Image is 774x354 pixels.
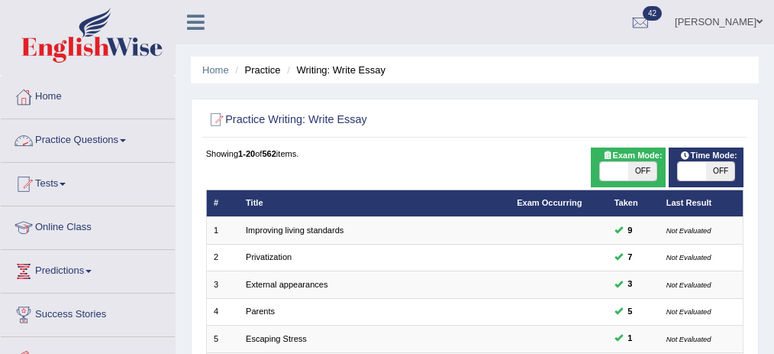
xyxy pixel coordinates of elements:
a: Success Stories [1,294,175,332]
li: Practice [231,63,280,77]
small: Not Evaluated [666,281,711,289]
small: Not Evaluated [666,226,711,235]
span: You can still take this question [623,332,637,346]
a: Parents [246,307,275,316]
span: Time Mode: [675,149,742,163]
a: Predictions [1,250,175,288]
div: Showing of items. [206,148,744,160]
td: 1 [206,217,239,244]
span: 42 [643,6,662,21]
small: Not Evaluated [666,307,711,316]
th: Title [239,190,510,216]
span: OFF [628,162,656,180]
b: 562 [262,149,276,158]
span: You can still take this question [623,251,637,265]
td: 3 [206,271,239,298]
span: You can still take this question [623,278,637,291]
a: Home [202,64,229,76]
th: Last Result [659,190,743,216]
td: 2 [206,244,239,271]
div: Show exams occurring in exams [591,148,666,187]
span: Exam Mode: [597,149,667,163]
th: Taken [607,190,659,216]
a: External appearances [246,280,327,289]
td: 4 [206,298,239,325]
h2: Practice Writing: Write Essay [206,110,540,130]
a: Home [1,76,175,114]
td: 5 [206,326,239,352]
a: Practice Questions [1,119,175,158]
span: You can still take this question [623,305,637,319]
small: Not Evaluated [666,253,711,261]
a: Exam Occurring [517,198,582,207]
a: Escaping Stress [246,334,307,343]
small: Not Evaluated [666,335,711,343]
span: OFF [706,162,734,180]
a: Tests [1,163,175,201]
span: You can still take this question [623,224,637,238]
a: Online Class [1,206,175,245]
li: Writing: Write Essay [283,63,385,77]
a: Privatization [246,252,292,261]
a: Improving living standards [246,226,343,235]
th: # [206,190,239,216]
b: 1-20 [238,149,255,158]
